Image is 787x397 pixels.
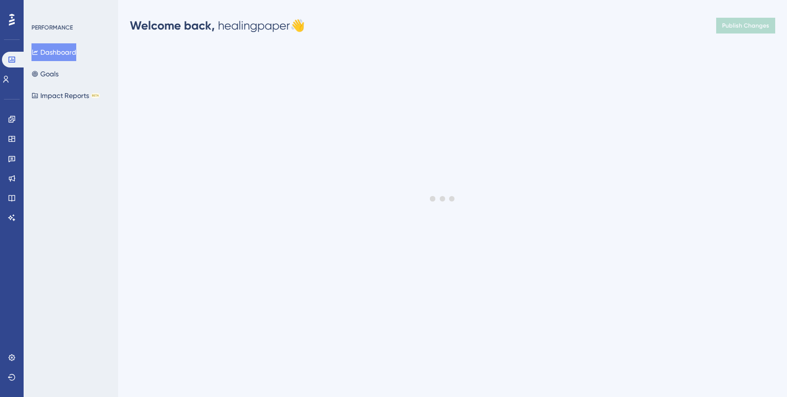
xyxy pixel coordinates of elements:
[130,18,305,33] div: healingpaper 👋
[722,22,769,30] span: Publish Changes
[31,24,73,32] div: PERFORMANCE
[31,43,76,61] button: Dashboard
[716,18,775,33] button: Publish Changes
[31,65,59,83] button: Goals
[31,87,100,104] button: Impact ReportsBETA
[91,93,100,98] div: BETA
[130,18,215,33] span: Welcome back,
